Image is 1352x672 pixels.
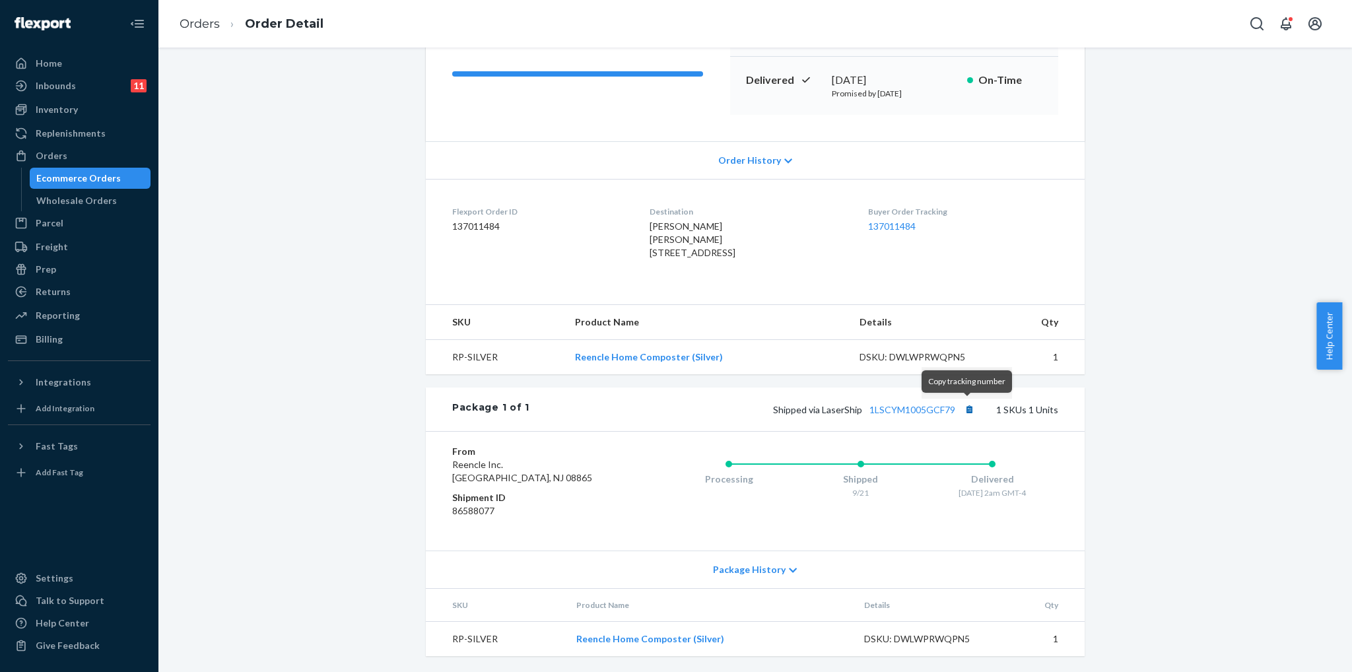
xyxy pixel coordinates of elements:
a: Add Integration [8,398,151,419]
div: 11 [131,79,147,92]
dt: From [452,445,610,458]
div: 9/21 [795,487,927,498]
a: Talk to Support [8,590,151,611]
a: Settings [8,568,151,589]
dd: 86588077 [452,504,610,518]
div: Processing [663,473,795,486]
div: [DATE] 2am GMT-4 [926,487,1058,498]
p: Promised by [DATE] [832,88,957,99]
span: Package History [713,563,786,576]
th: SKU [426,589,566,622]
a: Ecommerce Orders [30,168,151,189]
div: Parcel [36,217,63,230]
button: Integrations [8,372,151,393]
div: Wholesale Orders [36,194,117,207]
div: Home [36,57,62,70]
div: Replenishments [36,127,106,140]
div: [DATE] [832,73,957,88]
a: Orders [180,17,220,31]
button: Help Center [1316,302,1342,370]
div: Inventory [36,103,78,116]
dt: Flexport Order ID [452,206,628,217]
th: Product Name [564,305,848,340]
button: Copy tracking number [961,401,978,418]
a: Replenishments [8,123,151,144]
a: Returns [8,281,151,302]
div: Billing [36,333,63,346]
ol: breadcrumbs [169,5,334,44]
a: Add Fast Tag [8,462,151,483]
a: Billing [8,329,151,350]
a: 137011484 [868,220,916,232]
td: 1 [994,340,1085,375]
div: Ecommerce Orders [36,172,121,185]
div: DSKU: DWLWPRWQPN5 [864,632,988,646]
a: Help Center [8,613,151,634]
div: Orders [36,149,67,162]
div: DSKU: DWLWPRWQPN5 [860,351,984,364]
button: Fast Tags [8,436,151,457]
span: Reencle Inc. [GEOGRAPHIC_DATA], NJ 08865 [452,459,592,483]
th: Details [849,305,994,340]
div: Add Integration [36,403,94,414]
div: Fast Tags [36,440,78,453]
td: RP-SILVER [426,340,564,375]
span: Order History [718,154,781,167]
div: Delivered [926,473,1058,486]
a: Order Detail [245,17,323,31]
div: Prep [36,263,56,276]
a: Parcel [8,213,151,234]
dt: Destination [650,206,846,217]
button: Open notifications [1273,11,1299,37]
div: Talk to Support [36,594,104,607]
p: On-Time [978,73,1042,88]
img: Flexport logo [15,17,71,30]
div: Package 1 of 1 [452,401,529,418]
div: Help Center [36,617,89,630]
button: Give Feedback [8,635,151,656]
a: Reencle Home Composter (Silver) [576,633,724,644]
th: Qty [994,305,1085,340]
button: Open Search Box [1244,11,1270,37]
div: Freight [36,240,68,253]
div: Shipped [795,473,927,486]
div: Integrations [36,376,91,389]
dt: Shipment ID [452,491,610,504]
dt: Buyer Order Tracking [868,206,1058,217]
th: Product Name [566,589,853,622]
a: Inventory [8,99,151,120]
td: RP-SILVER [426,622,566,657]
div: Add Fast Tag [36,467,83,478]
a: Freight [8,236,151,257]
span: Shipped via LaserShip [773,404,978,415]
th: SKU [426,305,564,340]
a: Orders [8,145,151,166]
a: Wholesale Orders [30,190,151,211]
span: Copy tracking number [928,376,1005,386]
div: Settings [36,572,73,585]
th: Details [854,589,999,622]
th: Qty [998,589,1085,622]
div: Returns [36,285,71,298]
button: Open account menu [1302,11,1328,37]
td: 1 [998,622,1085,657]
button: Close Navigation [124,11,151,37]
a: Inbounds11 [8,75,151,96]
a: Reencle Home Composter (Silver) [575,351,723,362]
a: Prep [8,259,151,280]
span: [PERSON_NAME] [PERSON_NAME] [STREET_ADDRESS] [650,220,735,258]
div: 1 SKUs 1 Units [529,401,1058,418]
div: Inbounds [36,79,76,92]
div: Give Feedback [36,639,100,652]
div: Reporting [36,309,80,322]
dd: 137011484 [452,220,628,233]
a: 1LSCYM1005GCF79 [869,404,955,415]
p: Delivered [746,73,821,88]
a: Home [8,53,151,74]
a: Reporting [8,305,151,326]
